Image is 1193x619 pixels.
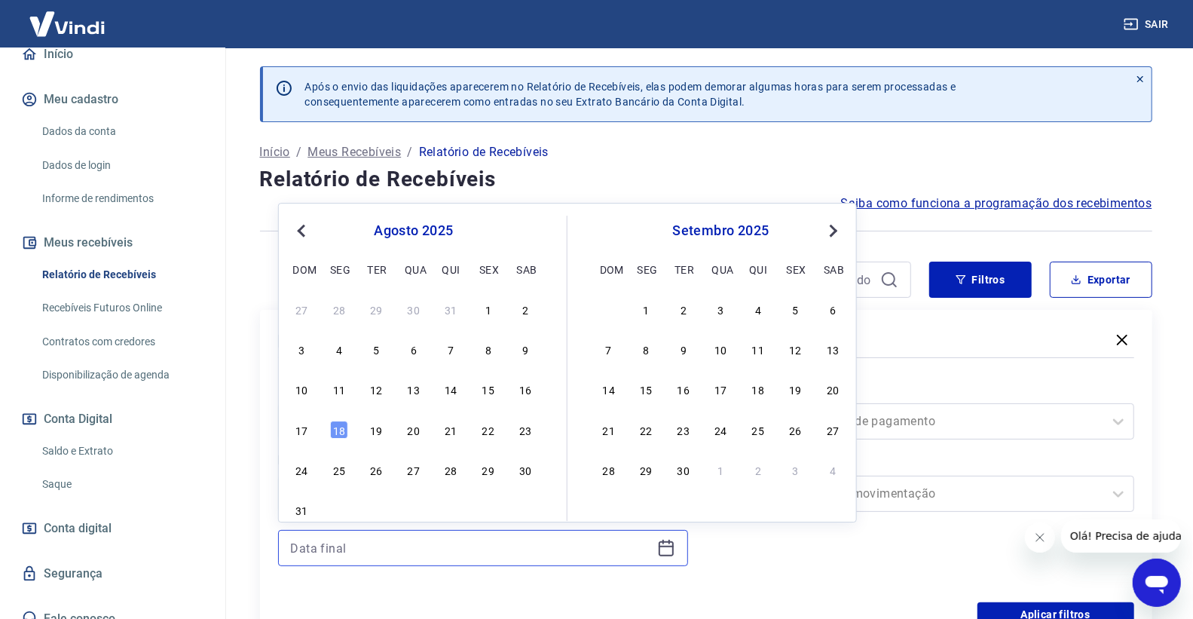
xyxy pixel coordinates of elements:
div: Choose terça-feira, 2 de setembro de 2025 [675,300,693,318]
div: Choose quarta-feira, 6 de agosto de 2025 [405,340,423,358]
div: Choose sábado, 13 de setembro de 2025 [824,340,842,358]
div: Choose domingo, 17 de agosto de 2025 [293,421,311,439]
button: Exportar [1050,262,1152,298]
div: Choose sábado, 30 de agosto de 2025 [516,461,534,479]
div: Choose segunda-feira, 15 de setembro de 2025 [637,381,655,399]
div: Choose quarta-feira, 24 de setembro de 2025 [711,421,730,439]
div: Choose terça-feira, 23 de setembro de 2025 [675,421,693,439]
a: Disponibilização de agenda [36,360,207,391]
button: Sair [1121,11,1175,38]
button: Next Month [824,222,843,240]
div: qui [442,260,460,278]
iframe: Mensagem da empresa [1061,519,1181,553]
div: Choose sexta-feira, 26 de setembro de 2025 [787,421,805,439]
input: Data final [291,537,651,559]
a: Início [260,143,290,161]
div: Choose quarta-feira, 17 de setembro de 2025 [711,381,730,399]
div: sab [824,260,842,278]
div: Choose sexta-feira, 15 de agosto de 2025 [479,381,497,399]
a: Dados da conta [36,116,207,147]
div: Choose sexta-feira, 8 de agosto de 2025 [479,340,497,358]
a: Saque [36,469,207,500]
div: Choose quarta-feira, 3 de setembro de 2025 [711,300,730,318]
div: Choose sexta-feira, 5 de setembro de 2025 [479,501,497,519]
div: sex [787,260,805,278]
a: Contratos com credores [36,326,207,357]
div: Choose quarta-feira, 30 de julho de 2025 [405,300,423,318]
div: Choose sábado, 6 de setembro de 2025 [516,501,534,519]
a: Meus Recebíveis [307,143,401,161]
div: Choose quinta-feira, 25 de setembro de 2025 [749,421,767,439]
div: Choose domingo, 21 de setembro de 2025 [600,421,618,439]
div: Choose quarta-feira, 1 de outubro de 2025 [711,461,730,479]
div: Choose quinta-feira, 31 de julho de 2025 [442,300,460,318]
div: Choose sexta-feira, 22 de agosto de 2025 [479,421,497,439]
div: Choose quinta-feira, 4 de setembro de 2025 [749,300,767,318]
div: Choose terça-feira, 26 de agosto de 2025 [367,461,385,479]
button: Conta Digital [18,403,207,436]
div: Choose domingo, 14 de setembro de 2025 [600,381,618,399]
button: Meu cadastro [18,83,207,116]
div: Choose terça-feira, 9 de setembro de 2025 [675,340,693,358]
div: Choose terça-feira, 12 de agosto de 2025 [367,381,385,399]
button: Meus recebíveis [18,226,207,259]
div: Choose sábado, 2 de agosto de 2025 [516,300,534,318]
button: Previous Month [292,222,310,240]
div: qui [749,260,767,278]
div: Choose quinta-feira, 2 de outubro de 2025 [749,461,767,479]
div: Choose sábado, 9 de agosto de 2025 [516,340,534,358]
p: / [296,143,301,161]
div: month 2025-09 [598,299,844,481]
div: Choose domingo, 31 de agosto de 2025 [293,501,311,519]
div: sex [479,260,497,278]
div: dom [293,260,311,278]
div: Choose sexta-feira, 29 de agosto de 2025 [479,461,497,479]
div: Choose quarta-feira, 13 de agosto de 2025 [405,381,423,399]
div: qua [405,260,423,278]
div: Choose segunda-feira, 18 de agosto de 2025 [330,421,348,439]
div: Choose quinta-feira, 7 de agosto de 2025 [442,340,460,358]
div: Choose domingo, 31 de agosto de 2025 [600,300,618,318]
div: Choose quarta-feira, 27 de agosto de 2025 [405,461,423,479]
div: Choose segunda-feira, 22 de setembro de 2025 [637,421,655,439]
div: Choose segunda-feira, 29 de setembro de 2025 [637,461,655,479]
div: Choose segunda-feira, 1 de setembro de 2025 [637,300,655,318]
div: Choose domingo, 27 de julho de 2025 [293,300,311,318]
div: Choose terça-feira, 30 de setembro de 2025 [675,461,693,479]
div: Choose sexta-feira, 12 de setembro de 2025 [787,340,805,358]
h4: Relatório de Recebíveis [260,164,1152,195]
button: Filtros [929,262,1032,298]
p: Relatório de Recebíveis [419,143,549,161]
div: Choose sexta-feira, 19 de setembro de 2025 [787,381,805,399]
div: Choose terça-feira, 16 de setembro de 2025 [675,381,693,399]
div: month 2025-08 [291,299,537,522]
div: Choose segunda-feira, 28 de julho de 2025 [330,300,348,318]
div: Choose domingo, 7 de setembro de 2025 [600,340,618,358]
div: Choose quinta-feira, 4 de setembro de 2025 [442,501,460,519]
div: Choose domingo, 24 de agosto de 2025 [293,461,311,479]
div: seg [330,260,348,278]
div: Choose quinta-feira, 21 de agosto de 2025 [442,421,460,439]
div: Choose domingo, 28 de setembro de 2025 [600,461,618,479]
label: Forma de Pagamento [727,382,1131,400]
div: setembro 2025 [598,222,844,240]
img: Vindi [18,1,116,47]
div: Choose sábado, 20 de setembro de 2025 [824,381,842,399]
a: Conta digital [18,512,207,545]
iframe: Botão para abrir a janela de mensagens [1133,559,1181,607]
div: Choose quinta-feira, 14 de agosto de 2025 [442,381,460,399]
div: ter [675,260,693,278]
div: Choose terça-feira, 29 de julho de 2025 [367,300,385,318]
div: Choose terça-feira, 2 de setembro de 2025 [367,501,385,519]
div: Choose sábado, 4 de outubro de 2025 [824,461,842,479]
div: Choose terça-feira, 19 de agosto de 2025 [367,421,385,439]
div: qua [711,260,730,278]
div: Choose domingo, 10 de agosto de 2025 [293,381,311,399]
a: Saldo e Extrato [36,436,207,467]
p: / [407,143,412,161]
a: Relatório de Recebíveis [36,259,207,290]
span: Conta digital [44,518,112,539]
div: Choose quinta-feira, 11 de setembro de 2025 [749,340,767,358]
div: Choose quarta-feira, 3 de setembro de 2025 [405,501,423,519]
iframe: Fechar mensagem [1025,522,1055,553]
